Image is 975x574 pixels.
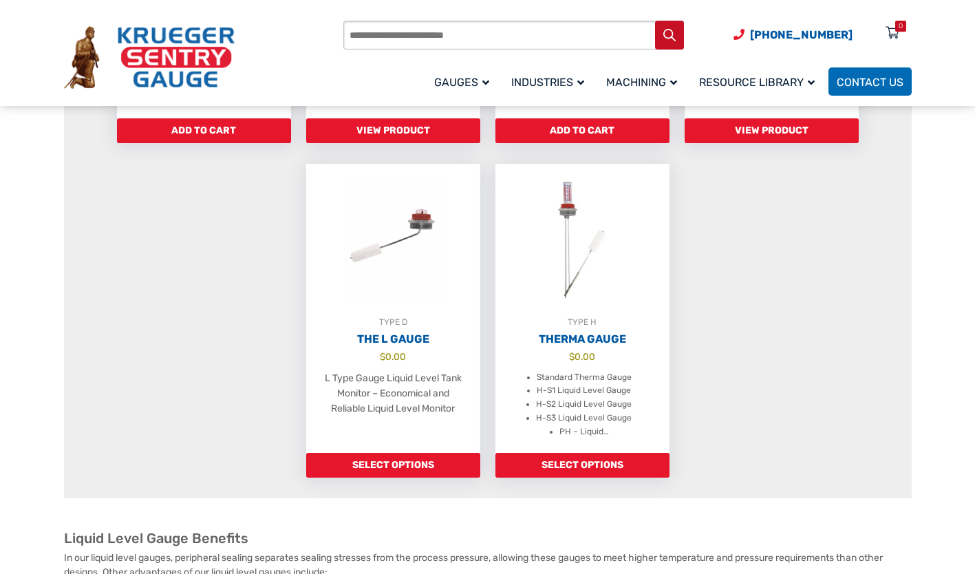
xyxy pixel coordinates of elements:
div: TYPE H [495,315,669,329]
a: Machining [598,65,691,98]
p: L Type Gauge Liquid Level Tank Monitor – Economical and Reliable Liquid Level Monitor [320,371,467,416]
span: $ [380,351,385,362]
a: Contact Us [828,67,912,96]
a: Industries [503,65,598,98]
a: Read more about “Remote Reading Gauge” [685,118,859,143]
div: 0 [899,21,903,32]
div: TYPE D [306,315,480,329]
a: Add to cart: “The L Gauge” [306,453,480,478]
img: The L Gauge [306,164,480,315]
a: TYPE DThe L Gauge $0.00 L Type Gauge Liquid Level Tank Monitor – Economical and Reliable Liquid L... [306,164,480,453]
h2: Therma Gauge [495,332,669,346]
span: Resource Library [699,76,815,89]
li: H-S3 Liquid Level Gauge [536,412,632,425]
span: Machining [606,76,677,89]
img: Krueger Sentry Gauge [64,26,235,89]
span: Gauges [434,76,489,89]
span: [PHONE_NUMBER] [750,28,853,41]
li: Standard Therma Gauge [537,371,632,385]
bdi: 0.00 [380,351,406,362]
li: H-S2 Liquid Level Gauge [536,398,632,412]
span: Contact Us [837,76,903,89]
a: Resource Library [691,65,828,98]
a: Read more about “GFK Gauge” [306,118,480,143]
span: Industries [511,76,584,89]
li: PH – Liquid… [559,425,608,439]
li: H-S1 Liquid Level Gauge [537,384,631,398]
a: Add to cart: “PVG” [495,118,669,143]
a: Add to cart: “Float-P1.5” [117,118,291,143]
a: Gauges [426,65,503,98]
bdi: 0.00 [569,351,595,362]
a: Add to cart: “Therma Gauge” [495,453,669,478]
h2: The L Gauge [306,332,480,346]
a: Phone Number (920) 434-8860 [733,26,853,43]
span: $ [569,351,575,362]
img: Therma Gauge [495,164,669,315]
a: TYPE HTherma Gauge $0.00 Standard Therma Gauge H-S1 Liquid Level Gauge H-S2 Liquid Level Gauge H-... [495,164,669,453]
h2: Liquid Level Gauge Benefits [64,530,912,547]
